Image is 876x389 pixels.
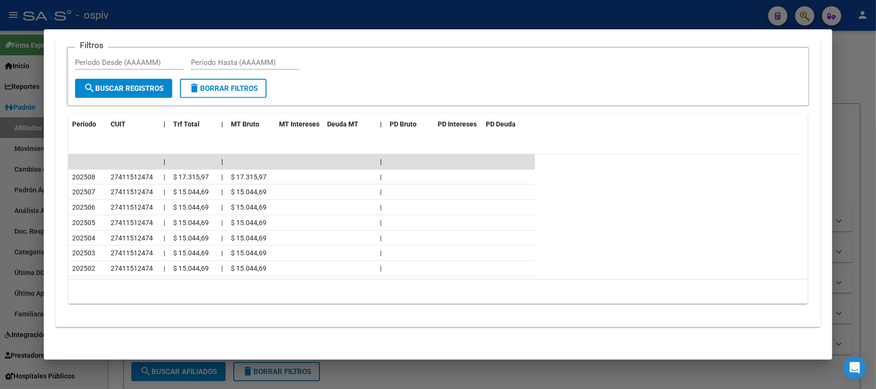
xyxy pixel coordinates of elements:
span: 27411512474 [111,203,153,211]
span: | [380,120,382,128]
span: | [221,219,223,226]
datatable-header-cell: CUIT [107,114,160,135]
span: 27411512474 [111,249,153,257]
span: MT Bruto [231,120,259,128]
span: | [164,264,165,272]
datatable-header-cell: | [376,114,386,135]
span: $ 15.044,69 [173,264,209,272]
span: PD Deuda [486,120,516,128]
div: Open Intercom Messenger [843,356,866,379]
button: Buscar Registros [75,79,172,98]
span: $ 15.044,69 [231,234,267,242]
span: | [221,120,223,128]
span: 27411512474 [111,234,153,242]
span: | [164,249,165,257]
span: | [164,173,165,181]
span: $ 15.044,69 [231,188,267,196]
span: | [164,158,165,165]
datatable-header-cell: PD Intereses [434,114,482,135]
span: $ 15.044,69 [231,249,267,257]
datatable-header-cell: | [160,114,169,135]
span: 202503 [72,249,95,257]
span: | [380,264,381,272]
span: Buscar Registros [84,84,164,93]
span: $ 15.044,69 [231,203,267,211]
datatable-header-cell: | [217,114,227,135]
span: $ 15.044,69 [173,249,209,257]
span: 27411512474 [111,188,153,196]
span: 202507 [72,188,95,196]
span: | [221,234,223,242]
span: | [221,158,223,165]
span: $ 15.044,69 [173,203,209,211]
span: | [380,203,381,211]
span: | [380,234,381,242]
span: $ 15.044,69 [173,188,209,196]
span: $ 15.044,69 [231,219,267,226]
mat-icon: delete [189,82,200,94]
span: | [164,234,165,242]
span: Período [72,120,96,128]
span: PD Bruto [390,120,417,128]
span: | [380,219,381,226]
span: | [380,158,382,165]
span: | [164,120,165,128]
span: | [380,249,381,257]
span: | [221,264,223,272]
span: CUIT [111,120,126,128]
datatable-header-cell: PD Bruto [386,114,434,135]
span: 202502 [72,264,95,272]
datatable-header-cell: Deuda MT [323,114,376,135]
span: 27411512474 [111,219,153,226]
span: Borrar Filtros [189,84,258,93]
datatable-header-cell: PD Deuda [482,114,535,135]
span: PD Intereses [438,120,477,128]
span: | [221,249,223,257]
span: | [164,203,165,211]
span: | [380,188,381,196]
span: MT Intereses [279,120,319,128]
datatable-header-cell: Trf Total [169,114,217,135]
span: 202505 [72,219,95,226]
datatable-header-cell: MT Intereses [275,114,323,135]
span: $ 15.044,69 [231,264,267,272]
span: Deuda MT [327,120,358,128]
span: 27411512474 [111,264,153,272]
span: 202506 [72,203,95,211]
span: $ 17.315,97 [231,173,267,181]
span: | [380,173,381,181]
span: Trf Total [173,120,200,128]
span: 202508 [72,173,95,181]
datatable-header-cell: MT Bruto [227,114,275,135]
span: 27411512474 [111,173,153,181]
span: 202504 [72,234,95,242]
span: | [221,203,223,211]
span: | [221,188,223,196]
span: $ 15.044,69 [173,219,209,226]
span: $ 17.315,97 [173,173,209,181]
span: | [221,173,223,181]
button: Borrar Filtros [180,79,267,98]
span: | [164,219,165,226]
span: $ 15.044,69 [173,234,209,242]
span: | [164,188,165,196]
mat-icon: search [84,82,95,94]
datatable-header-cell: Período [68,114,107,135]
h3: Filtros [75,40,108,50]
